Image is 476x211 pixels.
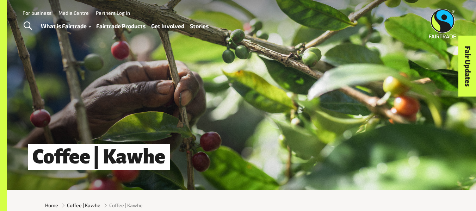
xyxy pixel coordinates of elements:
[45,201,58,209] a: Home
[96,21,146,31] a: Fairtrade Products
[151,21,184,31] a: Get Involved
[23,10,51,16] a: For business
[58,10,89,16] a: Media Centre
[96,10,130,16] a: Partners Log In
[19,17,36,35] a: Toggle Search
[109,201,143,209] span: Coffee | Kawhe
[190,21,209,31] a: Stories
[429,9,456,38] img: Fairtrade Australia New Zealand logo
[41,21,91,31] a: What is Fairtrade
[28,144,170,170] h1: Coffee | Kawhe
[67,201,100,209] a: Coffee | Kawhe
